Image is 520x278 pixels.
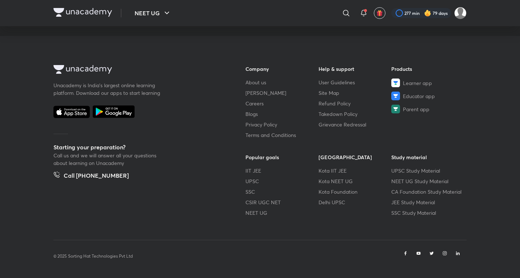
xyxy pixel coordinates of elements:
a: Takedown Policy [319,110,392,118]
img: Kushagra Singh [454,7,467,19]
img: Company Logo [53,65,112,74]
a: Kota Foundation [319,188,392,196]
a: SSC [245,188,319,196]
a: User Guidelines [319,78,392,86]
a: Kota NEET UG [319,177,392,185]
a: Call [PHONE_NUMBER] [53,171,129,181]
a: UPSC Study Material [391,167,464,174]
img: Company Logo [53,8,112,17]
a: Parent app [391,105,464,113]
a: Refund Policy [319,100,392,107]
a: Company Logo [53,8,112,19]
h5: Starting your preparation? [53,143,222,152]
button: avatar [374,7,385,19]
a: Kota IIT JEE [319,167,392,174]
a: Grievance Redressal [319,121,392,128]
h6: Help & support [319,65,392,73]
h6: Popular goals [245,153,319,161]
span: Learner app [403,79,432,87]
h6: [GEOGRAPHIC_DATA] [319,153,392,161]
img: streak [424,9,431,17]
p: Unacademy is India’s largest online learning platform. Download our apps to start learning [53,81,163,97]
a: IIT JEE [245,167,319,174]
a: Learner app [391,78,464,87]
h5: Call [PHONE_NUMBER] [64,171,129,181]
a: [PERSON_NAME] [245,89,319,97]
p: Call us and we will answer all your questions about learning on Unacademy [53,152,163,167]
a: CSIR UGC NET [245,198,319,206]
a: UPSC [245,177,319,185]
h6: Study material [391,153,464,161]
p: © 2025 Sorting Hat Technologies Pvt Ltd [53,253,133,259]
a: JEE Study Material [391,198,464,206]
a: Privacy Policy [245,121,319,128]
img: Learner app [391,78,400,87]
span: Educator app [403,92,435,100]
a: Site Map [319,89,392,97]
a: NEET UG [245,209,319,217]
button: NEET UG [130,6,176,20]
span: Parent app [403,105,429,113]
img: Educator app [391,92,400,100]
a: Blogs [245,110,319,118]
img: Parent app [391,105,400,113]
h6: Company [245,65,319,73]
h6: Products [391,65,464,73]
a: About us [245,78,319,86]
a: Terms and Conditions [245,131,319,139]
a: Delhi UPSC [319,198,392,206]
a: Company Logo [53,65,222,76]
a: Educator app [391,92,464,100]
a: SSC Study Material [391,209,464,217]
span: Careers [245,100,264,107]
a: CA Foundation Study Material [391,188,464,196]
a: Careers [245,100,319,107]
img: avatar [376,10,383,16]
a: NEET UG Study Material [391,177,464,185]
